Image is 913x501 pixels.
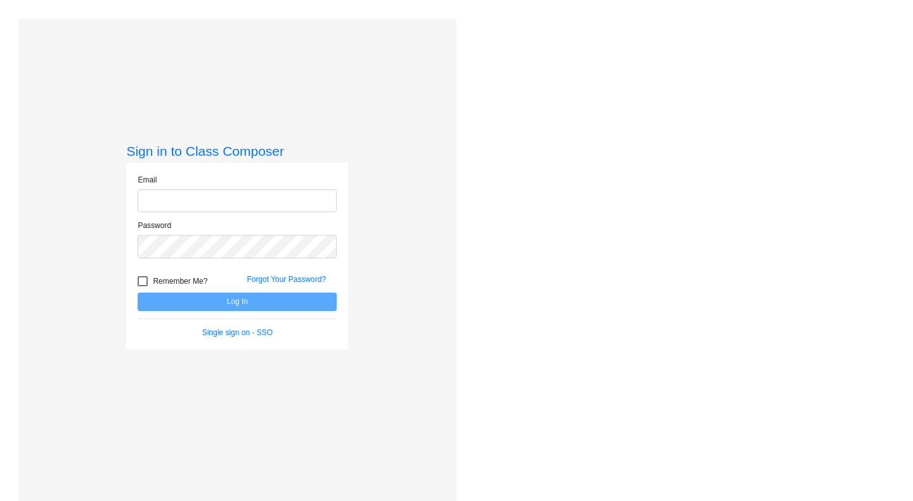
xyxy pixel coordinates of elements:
[153,274,207,289] span: Remember Me?
[247,275,326,284] a: Forgot Your Password?
[202,328,273,337] a: Single sign on - SSO
[126,143,348,159] h3: Sign in to Class Composer
[138,220,171,231] label: Password
[138,293,337,311] button: Log In
[138,174,157,186] label: Email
